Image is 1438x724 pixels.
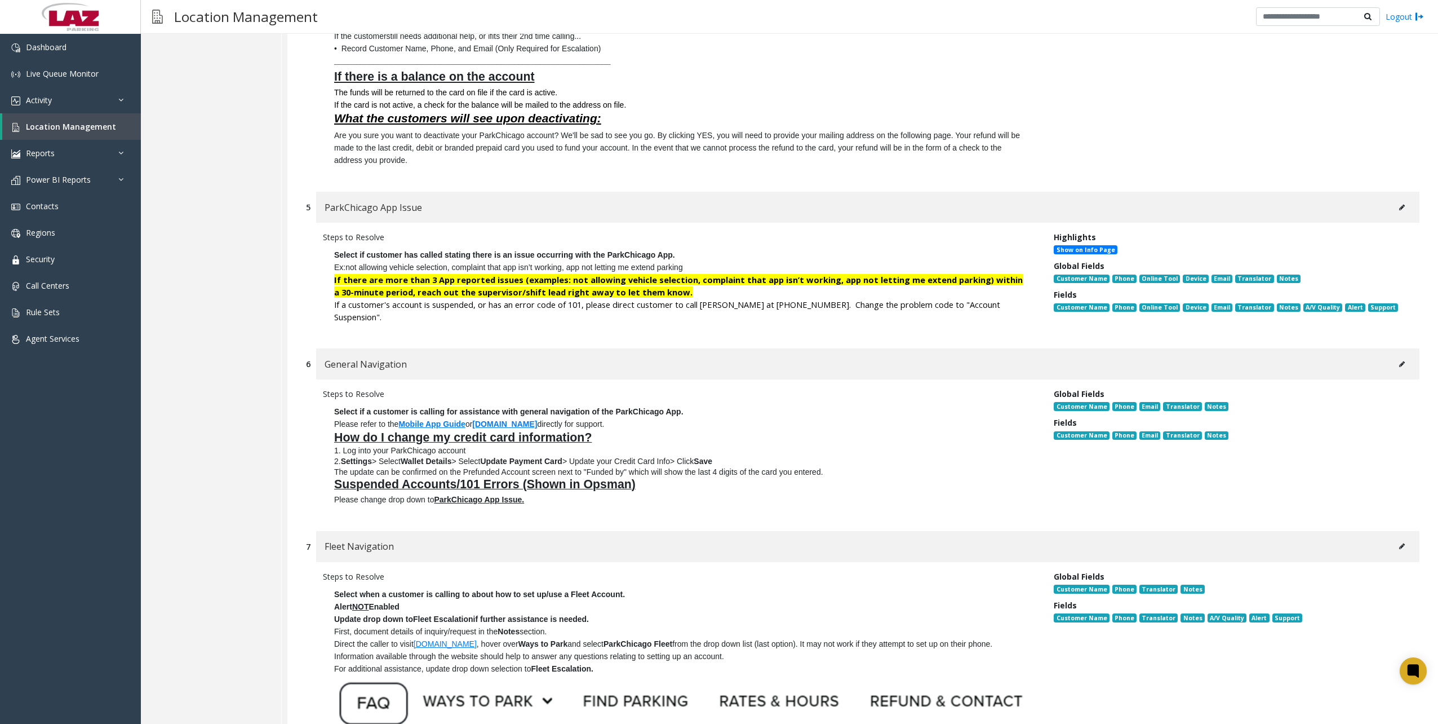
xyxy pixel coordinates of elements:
[325,357,407,372] span: General Navigation
[1139,303,1180,312] span: Online Tool
[11,70,20,79] img: 'icon'
[1183,303,1208,312] span: Device
[345,263,682,272] font: not allowing vehicle selection, complaint that app isn’t working, app not letting me extend parking
[387,32,492,41] span: still needs additional help, or if
[334,652,724,661] font: Information available through the website should help to answer any questions relating to setting...
[498,627,520,636] span: Notes
[325,200,422,215] span: ParkChicago App Issue
[11,202,20,211] img: 'icon'
[398,420,465,429] a: Mobile App Guide
[1368,303,1398,312] span: Support
[1054,303,1109,312] span: Customer Name
[1054,571,1104,582] span: Global Fields
[2,113,141,140] a: Location Management
[1054,417,1077,428] span: Fields
[1054,431,1109,440] span: Customer Name
[334,32,581,41] font: If the customer
[1054,289,1077,300] span: Fields
[11,229,20,238] img: 'icon'
[323,231,1037,243] div: Steps to Resolve
[334,274,1023,298] font: If there are more than 3 App reported issues (examples: not allowing vehicle selection, complaint...
[334,299,1000,323] span: If a customer's account is suspended, or has an error code of 101, please direct customer to call...
[1208,613,1246,623] span: A/V Quality
[26,148,55,158] span: Reports
[334,664,593,673] font: For additional assistance, update drop down selection to
[1205,431,1228,440] span: Notes
[26,121,116,132] span: Location Management
[11,96,20,105] img: 'icon'
[11,176,20,185] img: 'icon'
[168,3,323,30] h3: Location Management
[531,664,593,673] span: Fleet Escalation.
[1211,303,1232,312] span: Email
[1139,275,1180,284] span: Online Tool
[334,602,400,611] font: Alert Enabled
[334,627,547,636] font: First, document details of inquiry/request in the section.
[26,201,59,211] span: Contacts
[1180,613,1204,623] span: Notes
[306,358,310,370] div: 6
[1054,389,1104,399] span: Global Fields
[1277,303,1301,312] span: Notes
[352,602,369,611] span: NOT
[1112,585,1137,594] span: Phone
[518,639,567,648] span: Ways to Park
[26,254,55,264] span: Security
[334,478,636,491] font: Suspended Accounts/101 Errors (Shown in Opsman)
[323,388,1037,400] div: Steps to Resolve
[1139,613,1178,623] span: Translator
[323,571,1037,582] div: Steps to Resolve
[1235,275,1273,284] span: Translator
[1345,303,1365,312] span: Alert
[603,639,672,648] span: ParkChicago Fleet
[11,255,20,264] img: 'icon'
[1112,613,1137,623] span: Phone
[334,615,413,624] span: Update drop down to
[306,201,310,213] div: 5
[334,431,592,444] font: How do I change my credit card information?
[1183,275,1208,284] span: Device
[1054,613,1109,623] span: Customer Name
[334,112,601,125] u: What the customers will see upon deactivating:
[26,174,91,185] span: Power BI Reports
[334,420,605,429] font: Please refer to the or directly for support.
[26,280,69,291] span: Call Centers
[1205,402,1228,411] span: Notes
[1415,11,1424,23] img: logout
[334,131,1020,165] font: Are you sure you want to deactivate your ParkChicago account? We'll be sad to see you go. By clic...
[434,495,524,504] u: ParkChicago App Issue.
[1303,303,1342,312] span: A/V Quality
[334,44,601,53] font: • Record Customer Name, Phone, and Email (Only Required for Escalation)
[334,446,465,455] font: 1. Log into your ParkChicago account
[473,615,589,624] span: if further assistance is needed.
[334,70,535,83] font: If there is a balance on the account
[1235,303,1273,312] span: Translator
[334,88,557,97] font: The funds will be returned to the card on file if the card is active.
[11,123,20,132] img: 'icon'
[26,95,52,105] span: Activity
[1054,232,1096,242] span: Highlights
[1386,11,1424,23] a: Logout
[1163,402,1201,411] span: Translator
[1112,275,1137,284] span: Phone
[334,407,684,416] font: Select if a customer is calling for assistance with general navigation of the ParkChicago App.
[694,457,712,466] b: Save
[11,335,20,344] img: 'icon'
[334,590,625,599] font: Select when a customer is calling to about how to set up/use a Fleet Account.
[1139,431,1160,440] span: Email
[1139,585,1178,594] span: Translator
[334,100,626,109] font: If the card is not active, a check for the balance will be mailed to the address on file.
[26,227,55,238] span: Regions
[1054,402,1109,411] span: Customer Name
[26,307,60,317] span: Rule Sets
[11,43,20,52] img: 'icon'
[414,639,477,648] a: [DOMAIN_NAME]
[334,56,611,65] font: _______________________________________________________________
[334,263,345,272] span: Ex:
[26,333,79,344] span: Agent Services
[152,3,163,30] img: pageIcon
[334,467,823,476] font: The update can be confirmed on the Prefunded Account screen next to "Funded by" which will show t...
[334,457,712,466] font: 2. > Select > Select > Update your Credit Card Info> Click
[1163,431,1201,440] span: Translator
